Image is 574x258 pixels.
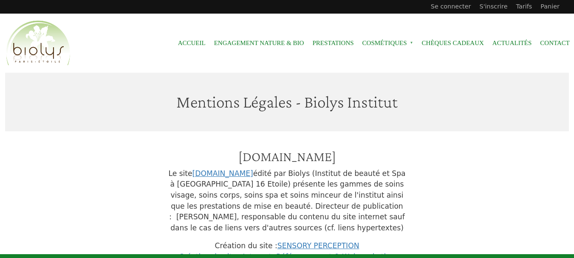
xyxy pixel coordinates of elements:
span: Cosmétiques [362,34,413,53]
a: Contact [540,34,570,53]
a: Prestations [312,34,353,53]
a: Engagement Nature & Bio [214,34,304,53]
img: Accueil [4,19,72,68]
a: Accueil [178,34,206,53]
a: [DOMAIN_NAME] [192,169,253,178]
h2: [DOMAIN_NAME] [168,148,406,164]
a: Actualités [492,34,532,53]
p: Le site édité par Biolys (Institut de beauté et Spa à [GEOGRAPHIC_DATA] 16 Etoile) présente les g... [168,168,406,234]
a: Chèques cadeaux [422,34,484,53]
span: Mentions Légales - Biolys Institut [176,92,398,111]
span: » [410,41,413,45]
